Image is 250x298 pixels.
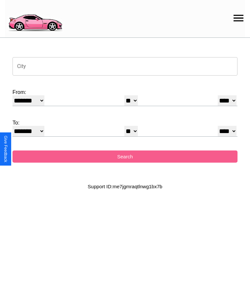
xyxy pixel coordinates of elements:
div: Give Feedback [3,136,8,162]
img: logo [5,3,65,33]
label: From: [12,89,238,95]
button: Search [12,150,238,163]
p: Support ID: me7jgmraqtlnwg1bx7b [88,182,162,191]
label: To: [12,120,238,126]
